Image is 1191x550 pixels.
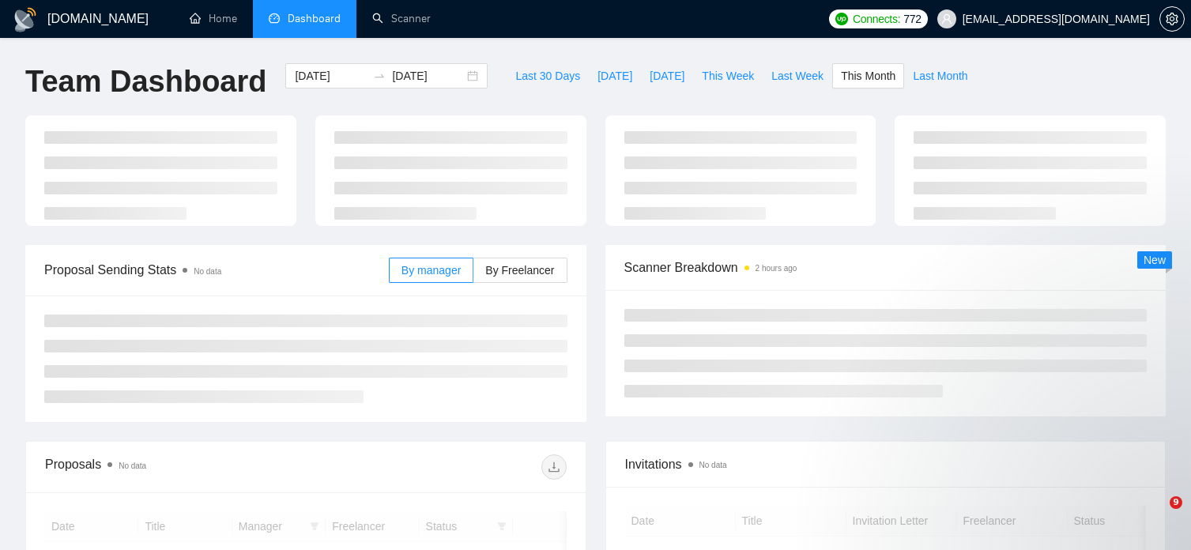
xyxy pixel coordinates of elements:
span: New [1144,254,1166,266]
span: swap-right [373,70,386,82]
span: By manager [401,264,461,277]
span: 772 [903,10,921,28]
span: Last Month [913,67,967,85]
a: homeHome [190,12,237,25]
a: searchScanner [372,12,431,25]
span: to [373,70,386,82]
span: Connects: [853,10,900,28]
input: End date [392,67,464,85]
span: user [941,13,952,24]
span: Proposal Sending Stats [44,260,389,280]
span: This Month [841,67,895,85]
button: Last Week [763,63,832,89]
div: Proposals [45,454,306,480]
span: No data [119,461,146,470]
iframe: Intercom live chat [1137,496,1175,534]
img: logo [13,7,38,32]
span: No data [194,267,221,276]
span: By Freelancer [485,264,554,277]
h1: Team Dashboard [25,63,266,100]
span: Dashboard [288,12,341,25]
span: [DATE] [650,67,684,85]
button: This Week [693,63,763,89]
span: [DATE] [597,67,632,85]
button: setting [1159,6,1185,32]
span: setting [1160,13,1184,25]
span: dashboard [269,13,280,24]
button: Last Month [904,63,976,89]
button: [DATE] [641,63,693,89]
a: setting [1159,13,1185,25]
span: This Week [702,67,754,85]
button: [DATE] [589,63,641,89]
input: Start date [295,67,367,85]
span: Scanner Breakdown [624,258,1148,277]
button: Last 30 Days [507,63,589,89]
span: No data [699,461,727,469]
span: 9 [1170,496,1182,509]
button: This Month [832,63,904,89]
span: Last 30 Days [515,67,580,85]
span: Last Week [771,67,824,85]
img: upwork-logo.png [835,13,848,25]
span: Invitations [625,454,1147,474]
time: 2 hours ago [756,264,797,273]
